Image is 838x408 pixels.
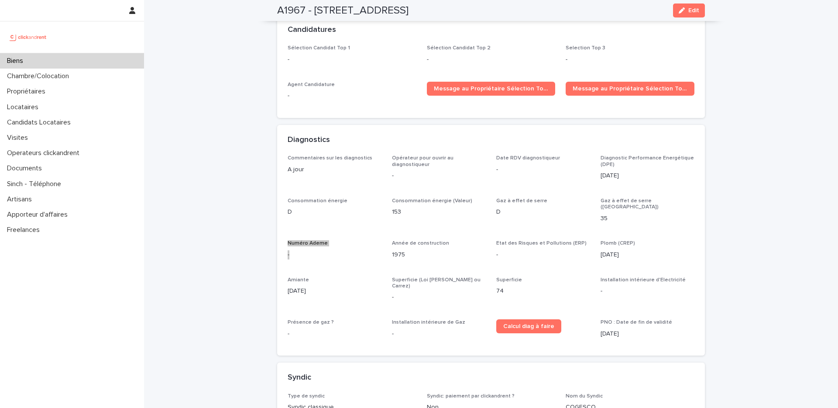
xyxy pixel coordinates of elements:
[392,277,481,289] span: Superficie (Loi [PERSON_NAME] ou Carrez)
[7,28,49,46] img: UCB0brd3T0yccxBKYDjQ
[601,277,686,283] span: Installation intérieure d'Electricité
[392,250,486,259] p: 1975
[434,86,549,92] span: Message au Propriétaire Sélection Top 1
[427,45,491,51] span: Sélection Candidat Top 2
[392,207,486,217] p: 153
[288,55,416,64] p: -
[496,165,590,174] p: -
[3,103,45,111] p: Locataires
[288,198,347,204] span: Consommation énergie
[601,320,672,325] span: PNO : Date de fin de validité
[277,4,409,17] h2: A1967 - [STREET_ADDRESS]
[288,329,381,339] p: -
[573,86,687,92] span: Message au Propriétaire Sélection Top 2
[3,72,76,80] p: Chambre/Colocation
[3,87,52,96] p: Propriétaires
[288,394,325,399] span: Type de syndic
[3,57,30,65] p: Biens
[566,82,694,96] a: Message au Propriétaire Sélection Top 2
[3,226,47,234] p: Freelances
[496,198,547,204] span: Gaz à effet de serre
[566,55,694,64] p: -
[496,207,590,217] p: D
[288,241,328,246] span: Numéro Ademe
[288,165,381,174] p: A jour
[288,320,334,325] span: Présence de gaz ?
[3,149,86,157] p: Operateurs clickandrent
[601,156,694,167] span: Diagnostic Performance Energétique (DPE)
[392,171,486,180] p: -
[496,287,590,296] p: 74
[288,373,311,383] h2: Syndic
[288,82,335,87] span: Agent Candidature
[288,207,381,217] p: D
[288,156,372,161] span: Commentaires sur les diagnostics
[3,134,35,142] p: Visites
[496,250,590,259] p: -
[392,198,472,204] span: Consommation énergie (Valeur)
[3,195,39,204] p: Artisans
[392,156,453,167] span: Opérateur pour ouvrir au diagnostiqueur
[566,394,603,399] span: Nom du Syndic
[3,211,75,219] p: Apporteur d'affaires
[392,329,486,339] p: -
[288,45,350,51] span: Sélection Candidat Top 1
[566,45,605,51] span: Selection Top 3
[3,164,49,173] p: Documents
[496,241,587,246] span: Etat des Risques et Pollutions (ERP)
[601,171,694,180] p: [DATE]
[601,329,694,339] p: [DATE]
[288,135,330,145] h2: Diagnostics
[392,293,486,302] p: -
[288,287,381,296] p: [DATE]
[288,277,309,283] span: Amiante
[503,323,554,329] span: Calcul diag à faire
[496,156,560,161] span: Date RDV diagnostiqueur
[601,250,694,259] p: [DATE]
[288,25,336,35] h2: Candidatures
[3,118,78,127] p: Candidats Locataires
[601,198,659,210] span: Gaz à effet de serre ([GEOGRAPHIC_DATA])
[3,180,68,188] p: Sinch - Téléphone
[688,7,699,14] span: Edit
[427,55,556,64] p: -
[496,319,561,333] a: Calcul diag à faire
[601,241,635,246] span: Plomb (CREP)
[496,277,522,283] span: Superficie
[392,320,465,325] span: Installation intérieure de Gaz
[673,3,705,17] button: Edit
[427,82,556,96] a: Message au Propriétaire Sélection Top 1
[427,394,515,399] span: Syndic: paiement par clickandrent ?
[288,91,416,100] p: -
[601,287,694,296] p: -
[392,241,449,246] span: Année de construction
[601,214,694,223] p: 35
[288,250,381,259] p: -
